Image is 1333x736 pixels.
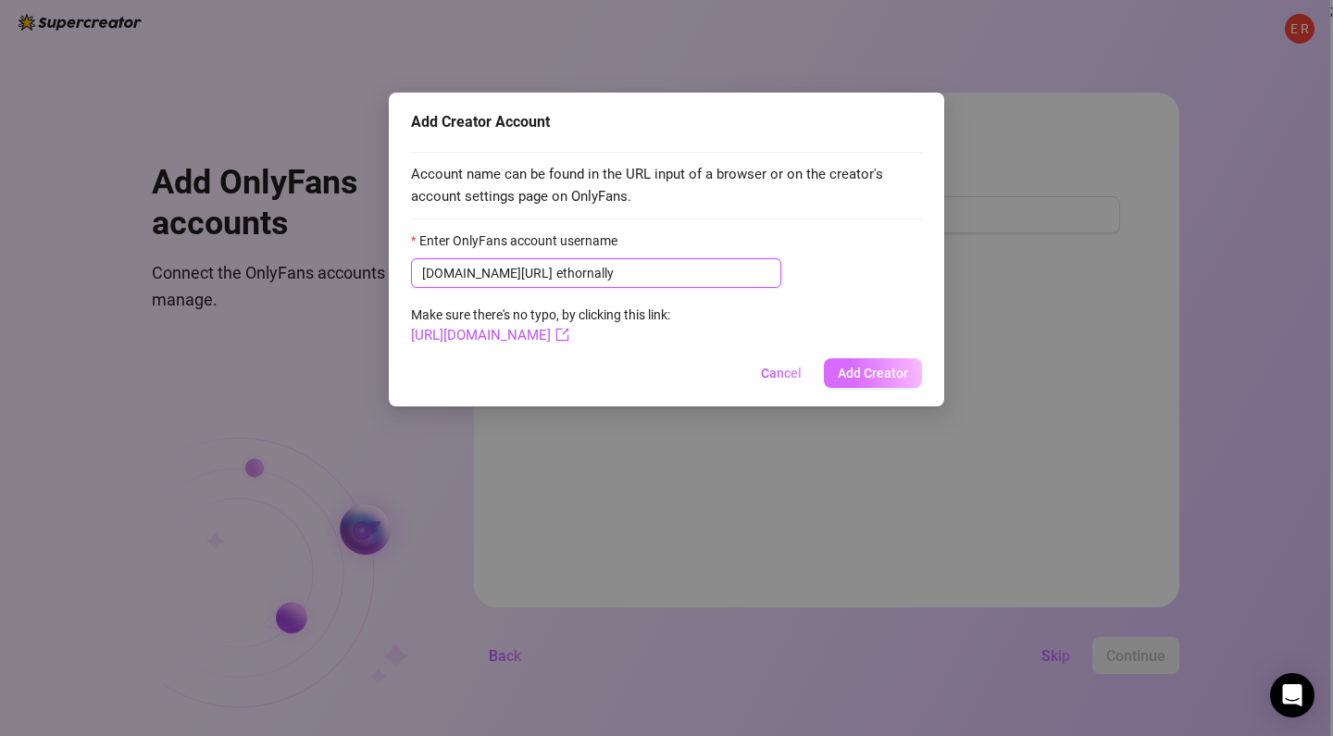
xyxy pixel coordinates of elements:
[824,358,922,388] button: Add Creator
[411,231,629,251] label: Enter OnlyFans account username
[556,263,770,283] input: Enter OnlyFans account username
[411,307,670,343] span: Make sure there's no typo, by clicking this link:
[411,327,569,343] a: [URL][DOMAIN_NAME]export
[411,111,922,133] div: Add Creator Account
[746,358,816,388] button: Cancel
[422,263,553,283] span: [DOMAIN_NAME][URL]
[555,328,569,342] span: export
[411,164,922,207] span: Account name can be found in the URL input of a browser or on the creator's account settings page...
[761,366,802,380] span: Cancel
[838,366,908,380] span: Add Creator
[1270,673,1314,717] div: Open Intercom Messenger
